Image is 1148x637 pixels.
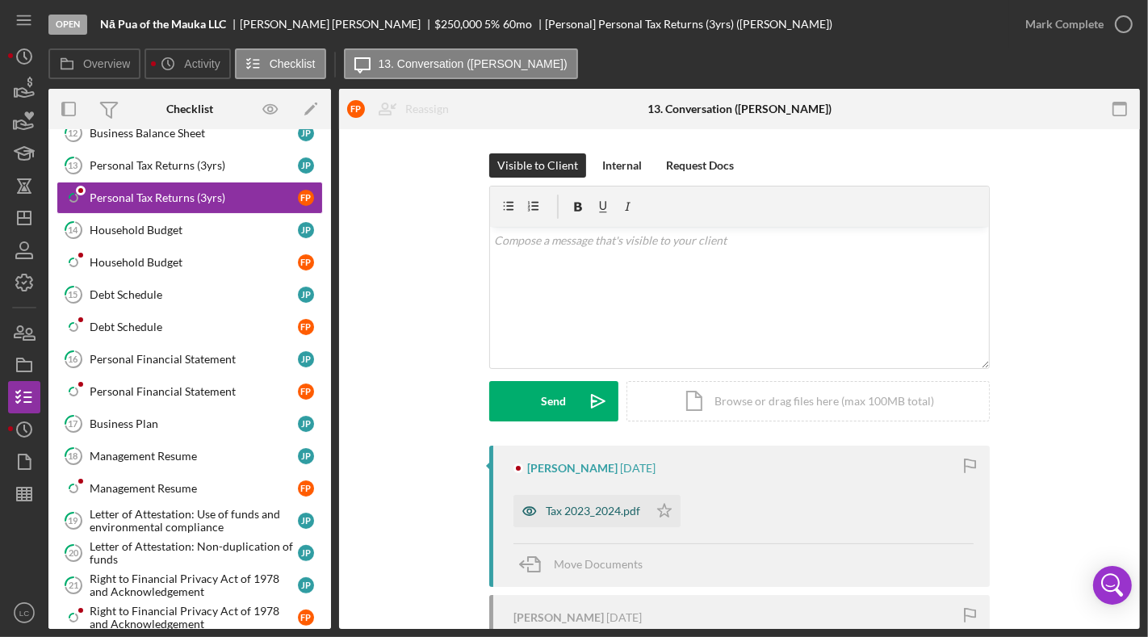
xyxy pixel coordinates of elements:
div: Household Budget [90,224,298,237]
text: LC [19,609,29,618]
div: Business Plan [90,417,298,430]
div: 5 % [485,18,501,31]
div: J P [298,287,314,303]
div: Business Balance Sheet [90,127,298,140]
div: F P [298,610,314,626]
div: Personal Tax Returns (3yrs) [90,159,298,172]
a: Right to Financial Privacy Act of 1978 and AcknowledgementFP [57,601,323,634]
div: F P [298,190,314,206]
div: F P [298,254,314,270]
tspan: 18 [69,451,78,461]
div: J P [298,545,314,561]
button: Activity [145,48,230,79]
button: Mark Complete [1009,8,1140,40]
div: F P [298,383,314,400]
a: Management ResumeFP [57,472,323,505]
div: F P [347,100,365,118]
button: Visible to Client [489,153,586,178]
div: Open Intercom Messenger [1093,566,1132,605]
label: Overview [83,57,130,70]
a: 15Debt ScheduleJP [57,279,323,311]
div: [PERSON_NAME] [513,611,604,624]
div: Debt Schedule [90,321,298,333]
div: J P [298,222,314,238]
time: 2025-09-27 03:29 [606,611,642,624]
button: LC [8,597,40,629]
a: 19Letter of Attestation: Use of funds and environmental complianceJP [57,505,323,537]
div: J P [298,125,314,141]
div: Letter of Attestation: Non-duplication of funds [90,540,298,566]
a: 14Household BudgetJP [57,214,323,246]
div: Personal Financial Statement [90,353,298,366]
button: Internal [594,153,650,178]
div: Tax 2023_2024.pdf [546,505,640,518]
tspan: 16 [69,354,79,364]
div: Internal [602,153,642,178]
div: J P [298,157,314,174]
div: Request Docs [666,153,734,178]
tspan: 19 [69,515,79,526]
div: Right to Financial Privacy Act of 1978 and Acknowledgement [90,572,298,598]
div: Letter of Attestation: Use of funds and environmental compliance [90,508,298,534]
button: Request Docs [658,153,742,178]
span: Move Documents [554,557,643,571]
label: Checklist [270,57,316,70]
button: Send [489,381,618,421]
button: Checklist [235,48,326,79]
a: 20Letter of Attestation: Non-duplication of fundsJP [57,537,323,569]
button: Move Documents [513,544,659,585]
tspan: 21 [69,580,78,590]
div: Management Resume [90,482,298,495]
div: J P [298,448,314,464]
div: [PERSON_NAME] [PERSON_NAME] [240,18,435,31]
div: Open [48,15,87,35]
div: Mark Complete [1025,8,1104,40]
tspan: 20 [69,547,79,558]
time: 2025-09-28 23:30 [620,462,656,475]
span: $250,000 [434,17,482,31]
div: F P [298,480,314,497]
a: 17Business PlanJP [57,408,323,440]
button: 13. Conversation ([PERSON_NAME]) [344,48,578,79]
div: Debt Schedule [90,288,298,301]
b: Nā Pua of the Mauka LLC [100,18,226,31]
button: Tax 2023_2024.pdf [513,495,681,527]
a: 13Personal Tax Returns (3yrs)JP [57,149,323,182]
div: J P [298,416,314,432]
tspan: 13 [69,160,78,170]
a: 16Personal Financial StatementJP [57,343,323,375]
a: Debt ScheduleFP [57,311,323,343]
div: Send [542,381,567,421]
div: J P [298,577,314,593]
a: Household BudgetFP [57,246,323,279]
div: Management Resume [90,450,298,463]
a: 12Business Balance SheetJP [57,117,323,149]
div: 13. Conversation ([PERSON_NAME]) [647,103,832,115]
a: 18Management ResumeJP [57,440,323,472]
div: Right to Financial Privacy Act of 1978 and Acknowledgement [90,605,298,631]
tspan: 14 [69,224,79,235]
div: Reassign [405,93,449,125]
tspan: 12 [69,128,78,138]
tspan: 15 [69,289,78,300]
div: J P [298,351,314,367]
div: Visible to Client [497,153,578,178]
label: 13. Conversation ([PERSON_NAME]) [379,57,568,70]
div: [PERSON_NAME] [527,462,618,475]
div: 60 mo [503,18,532,31]
a: Personal Financial StatementFP [57,375,323,408]
tspan: 17 [69,418,79,429]
div: Personal Financial Statement [90,385,298,398]
a: Personal Tax Returns (3yrs)FP [57,182,323,214]
button: FPReassign [339,93,465,125]
div: Checklist [166,103,213,115]
div: Personal Tax Returns (3yrs) [90,191,298,204]
div: [Personal] Personal Tax Returns (3yrs) ([PERSON_NAME]) [546,18,833,31]
a: 21Right to Financial Privacy Act of 1978 and AcknowledgementJP [57,569,323,601]
button: Overview [48,48,140,79]
div: J P [298,513,314,529]
label: Activity [184,57,220,70]
div: Household Budget [90,256,298,269]
div: F P [298,319,314,335]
